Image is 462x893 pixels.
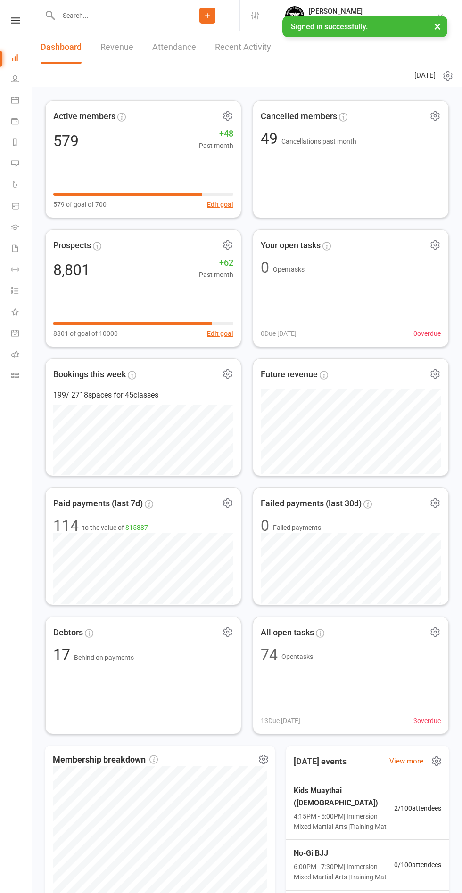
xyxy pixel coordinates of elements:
div: 0 [261,260,269,275]
a: Recent Activity [215,31,271,64]
span: 579 of goal of 700 [53,199,107,210]
a: General attendance kiosk mode [11,324,33,345]
a: Reports [11,133,33,154]
a: View more [389,755,423,767]
span: Behind on payments [74,654,134,661]
span: Future revenue [261,368,318,382]
div: Immersion MMA [PERSON_NAME] Waverley [309,16,437,24]
a: Dashboard [41,31,82,64]
span: Debtors [53,626,83,640]
a: Roll call kiosk mode [11,345,33,366]
button: × [429,16,446,36]
span: Open tasks [273,266,305,273]
a: Calendar [11,90,33,112]
span: 49 [261,130,281,147]
span: 8801 of goal of 10000 [53,328,118,339]
span: Signed in successfully. [291,22,368,31]
span: Active members [53,110,115,123]
span: Cancellations past month [281,138,356,145]
span: Paid payments (last 7d) [53,497,143,511]
a: Attendance [152,31,196,64]
span: $15887 [125,524,148,531]
span: 2 / 100 attendees [394,803,441,813]
span: Failed payments (last 30d) [261,497,362,511]
span: 17 [53,646,74,664]
span: Kids Muaythai ([DEMOGRAPHIC_DATA]) [294,785,394,809]
span: All open tasks [261,626,314,640]
button: Edit goal [207,328,233,339]
div: 579 [53,133,79,148]
span: 6:00PM - 7:30PM | Immersion Mixed Martial Arts | Training Mat [294,861,394,883]
a: People [11,69,33,90]
div: 0 [261,518,269,533]
span: Cancelled members [261,110,337,123]
span: Open tasks [281,653,313,660]
div: [PERSON_NAME] [309,7,437,16]
h3: [DATE] events [286,753,354,770]
a: Revenue [100,31,133,64]
a: Class kiosk mode [11,366,33,387]
input: Search... [56,9,175,22]
span: +62 [199,256,233,270]
span: No-Gi BJJ [294,847,394,860]
div: 199 / 2718 spaces for 45 classes [53,389,233,401]
img: thumb_image1704201953.png [285,6,304,25]
span: 0 overdue [413,328,441,339]
span: to the value of [82,522,148,533]
a: Dashboard [11,48,33,69]
span: 0 / 100 attendees [394,860,441,870]
span: 3 overdue [413,715,441,726]
span: 13 Due [DATE] [261,715,300,726]
span: Bookings this week [53,368,126,382]
span: Past month [199,140,233,151]
span: Your open tasks [261,239,321,252]
span: 0 Due [DATE] [261,328,297,339]
span: Failed payments [273,522,321,533]
button: Edit goal [207,199,233,210]
span: +48 [199,127,233,141]
div: 74 [261,647,278,662]
span: [DATE] [414,70,436,81]
div: 8,801 [53,262,90,277]
span: Past month [199,269,233,280]
span: Membership breakdown [53,753,158,767]
span: 4:15PM - 5:00PM | Immersion Mixed Martial Arts | Training Mat [294,811,394,832]
span: Prospects [53,239,91,252]
div: 114 [53,518,79,533]
a: Payments [11,112,33,133]
a: Product Sales [11,196,33,218]
a: What's New [11,302,33,324]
